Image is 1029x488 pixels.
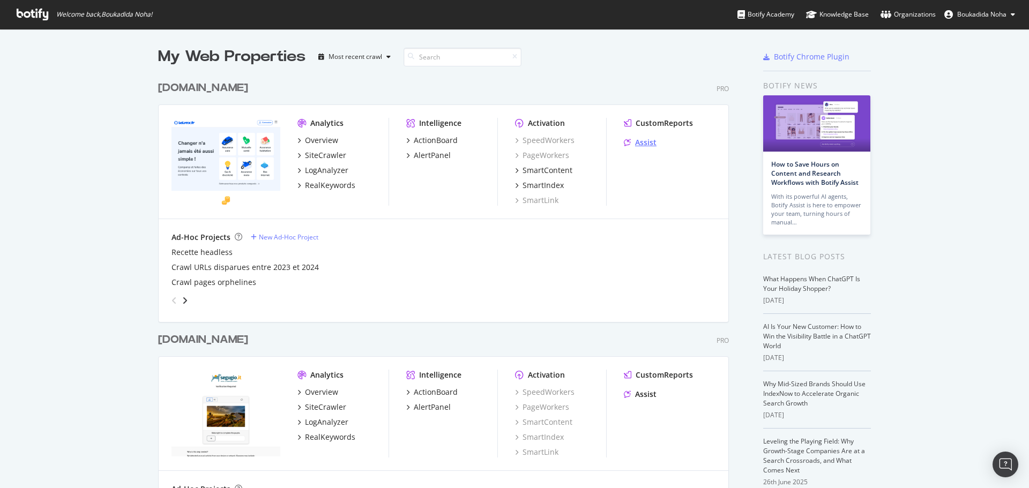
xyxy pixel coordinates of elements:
[314,48,395,65] button: Most recent crawl
[635,389,657,400] div: Assist
[171,232,230,243] div: Ad-Hoc Projects
[515,180,564,191] a: SmartIndex
[515,150,569,161] a: PageWorkers
[297,180,355,191] a: RealKeywords
[310,370,344,380] div: Analytics
[158,80,248,96] div: [DOMAIN_NAME]
[763,410,871,420] div: [DATE]
[310,118,344,129] div: Analytics
[936,6,1024,23] button: Boukadida Noha
[181,295,189,306] div: angle-right
[406,135,458,146] a: ActionBoard
[297,417,348,427] a: LogAnalyzer
[171,277,256,288] a: Crawl pages orphelines
[414,402,451,412] div: AlertPanel
[523,165,572,176] div: SmartContent
[297,165,348,176] a: LogAnalyzer
[171,247,233,258] a: Recette headless
[158,332,252,348] a: [DOMAIN_NAME]
[305,417,348,427] div: LogAnalyzer
[297,135,338,146] a: Overview
[624,370,693,380] a: CustomReports
[167,292,181,309] div: angle-left
[259,232,318,242] div: New Ad-Hoc Project
[158,332,248,348] div: [DOMAIN_NAME]
[251,232,318,242] a: New Ad-Hoc Project
[635,137,657,148] div: Assist
[305,387,338,397] div: Overview
[406,150,451,161] a: AlertPanel
[297,432,355,442] a: RealKeywords
[515,417,572,427] a: SmartContent
[297,150,346,161] a: SiteCrawler
[624,137,657,148] a: Assist
[528,118,565,129] div: Activation
[158,46,305,67] div: My Web Properties
[414,150,451,161] div: AlertPanel
[515,135,575,146] a: SpeedWorkers
[636,118,693,129] div: CustomReports
[305,150,346,161] div: SiteCrawler
[297,387,338,397] a: Overview
[763,274,860,293] a: What Happens When ChatGPT Is Your Holiday Shopper?
[763,80,871,92] div: Botify news
[717,84,729,93] div: Pro
[624,118,693,129] a: CustomReports
[636,370,693,380] div: CustomReports
[774,51,849,62] div: Botify Chrome Plugin
[414,135,458,146] div: ActionBoard
[763,95,870,152] img: How to Save Hours on Content and Research Workflows with Botify Assist
[806,9,869,20] div: Knowledge Base
[414,387,458,397] div: ActionBoard
[993,452,1018,477] div: Open Intercom Messenger
[305,135,338,146] div: Overview
[406,402,451,412] a: AlertPanel
[515,387,575,397] a: SpeedWorkers
[771,160,859,187] a: How to Save Hours on Content and Research Workflows with Botify Assist
[763,379,866,408] a: Why Mid-Sized Brands Should Use IndexNow to Accelerate Organic Search Growth
[771,192,862,227] div: With its powerful AI agents, Botify Assist is here to empower your team, turning hours of manual…
[56,10,152,19] span: Welcome back, Boukadida Noha !
[305,432,355,442] div: RealKeywords
[763,477,871,487] div: 26th June 2025
[171,262,319,273] a: Crawl URLs disparues entre 2023 et 2024
[523,180,564,191] div: SmartIndex
[515,165,572,176] a: SmartContent
[515,402,569,412] a: PageWorkers
[763,296,871,305] div: [DATE]
[763,353,871,363] div: [DATE]
[297,402,346,412] a: SiteCrawler
[305,180,355,191] div: RealKeywords
[737,9,794,20] div: Botify Academy
[419,118,461,129] div: Intelligence
[305,402,346,412] div: SiteCrawler
[305,165,348,176] div: LogAnalyzer
[624,389,657,400] a: Assist
[158,80,252,96] a: [DOMAIN_NAME]
[957,10,1006,19] span: Boukadida Noha
[329,54,382,60] div: Most recent crawl
[515,447,558,457] a: SmartLink
[515,195,558,206] a: SmartLink
[404,48,521,66] input: Search
[881,9,936,20] div: Organizations
[515,432,564,442] a: SmartIndex
[763,322,871,350] a: AI Is Your New Customer: How to Win the Visibility Battle in a ChatGPT World
[717,336,729,345] div: Pro
[171,118,280,205] img: lelynx.fr
[528,370,565,380] div: Activation
[763,51,849,62] a: Botify Chrome Plugin
[763,437,865,475] a: Leveling the Playing Field: Why Growth-Stage Companies Are at a Search Crossroads, and What Comes...
[171,370,280,456] img: segugio.it
[419,370,461,380] div: Intelligence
